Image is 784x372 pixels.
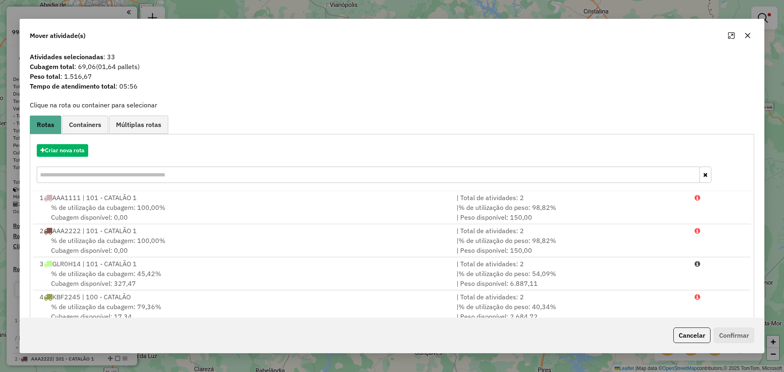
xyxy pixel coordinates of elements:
[35,236,452,255] div: Cubagem disponível: 0,00
[452,292,690,302] div: | Total de atividades: 2
[452,226,690,236] div: | Total de atividades: 2
[452,269,690,288] div: | | Peso disponível: 6.887,11
[35,269,452,288] div: Cubagem disponível: 327,47
[30,100,157,110] label: Clique na rota ou container para selecionar
[673,327,710,343] button: Cancelar
[69,121,101,128] span: Containers
[35,203,452,222] div: Cubagem disponível: 0,00
[25,71,759,81] span: : 1.516,67
[96,62,140,71] span: (01,64 pallets)
[695,261,700,267] i: Porcentagens após mover as atividades: Cubagem: 56,93% Peso: 64,20%
[459,270,556,278] span: % de utilização do peso: 54,09%
[35,193,452,203] div: 1 AAA1111 | 101 - CATALÃO 1
[25,52,759,62] span: : 33
[30,72,60,80] strong: Peso total
[25,62,759,71] span: : 69,06
[35,259,452,269] div: 3 GLR0H14 | 101 - CATALÃO 1
[35,302,452,321] div: Cubagem disponível: 17,34
[35,292,452,302] div: 4 KBF2245 | 100 - CATALÃO
[695,227,700,234] i: Porcentagens após mover as atividades: Cubagem: 116,44% Peso: 110,72%
[25,81,759,91] span: : 05:56
[37,144,88,157] button: Criar nova rota
[51,203,165,212] span: % de utilização da cubagem: 100,00%
[35,226,452,236] div: 2 AAA2222 | 101 - CATALÃO 1
[452,193,690,203] div: | Total de atividades: 2
[51,270,161,278] span: % de utilização da cubagem: 45,42%
[30,82,116,90] strong: Tempo de atendimento total
[452,302,690,321] div: | | Peso disponível: 2.684,72
[116,121,161,128] span: Múltiplas rotas
[30,53,103,61] strong: Atividades selecionadas
[51,303,161,311] span: % de utilização da cubagem: 79,36%
[452,236,690,255] div: | | Peso disponível: 150,00
[459,236,556,245] span: % de utilização do peso: 98,82%
[51,236,165,245] span: % de utilização da cubagem: 100,00%
[452,203,690,222] div: | | Peso disponível: 150,00
[695,294,700,300] i: Porcentagens após mover as atividades: Cubagem: 161,57% Peso: 74,04%
[695,194,700,201] i: Porcentagens após mover as atividades: Cubagem: 116,44% Peso: 110,72%
[452,259,690,269] div: | Total de atividades: 2
[30,62,74,71] strong: Cubagem total
[459,203,556,212] span: % de utilização do peso: 98,82%
[459,303,556,311] span: % de utilização do peso: 40,34%
[30,31,85,40] span: Mover atividade(s)
[725,29,738,42] button: Maximize
[37,121,54,128] span: Rotas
